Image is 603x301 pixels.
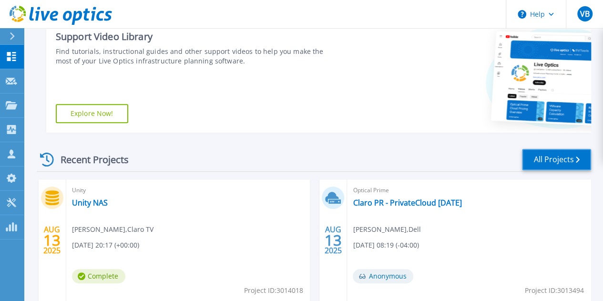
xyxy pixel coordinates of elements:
[72,198,108,208] a: Unity NAS
[522,149,591,170] a: All Projects
[353,240,419,250] span: [DATE] 08:19 (-04:00)
[353,224,420,235] span: [PERSON_NAME] , Dell
[325,236,342,244] span: 13
[324,223,342,258] div: AUG 2025
[353,185,585,196] span: Optical Prime
[353,269,413,283] span: Anonymous
[37,148,142,171] div: Recent Projects
[353,198,461,208] a: Claro PR - PrivateCloud [DATE]
[244,285,303,296] span: Project ID: 3014018
[72,240,139,250] span: [DATE] 20:17 (+00:00)
[56,104,128,123] a: Explore Now!
[56,31,339,43] div: Support Video Library
[580,10,589,18] span: VB
[56,47,339,66] div: Find tutorials, instructional guides and other support videos to help you make the most of your L...
[72,224,153,235] span: [PERSON_NAME] , Claro TV
[525,285,584,296] span: Project ID: 3013494
[43,223,61,258] div: AUG 2025
[72,185,305,196] span: Unity
[43,236,61,244] span: 13
[72,269,125,283] span: Complete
